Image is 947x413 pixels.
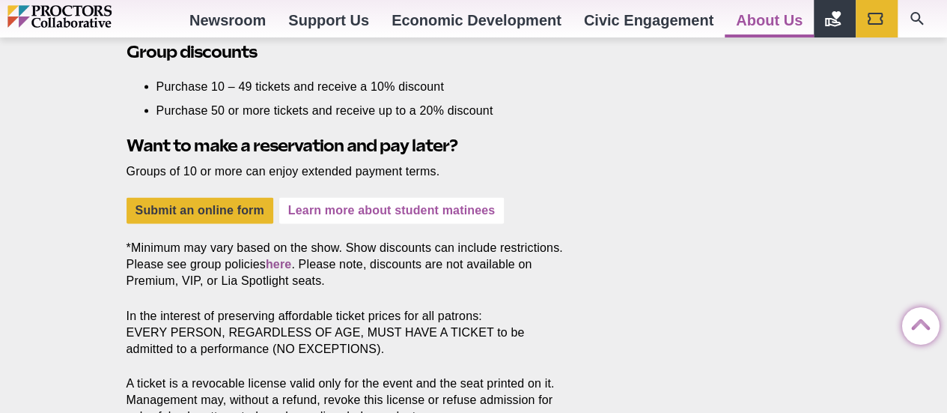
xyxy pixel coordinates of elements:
[7,5,176,28] img: Proctors logo
[156,103,544,119] li: Purchase 50 or more tickets and receive up to a 20% discount
[279,198,504,224] a: Learn more about student matinees
[156,79,544,95] li: Purchase 10 – 49 tickets and receive a 10% discount
[127,163,567,180] p: Groups of 10 or more can enjoy extended payment terms.
[127,198,273,224] a: Submit an online form
[127,136,457,155] strong: Want to make a reservation and pay later?
[902,308,932,338] a: Back to Top
[266,258,291,271] a: here
[127,42,257,61] strong: Group discounts
[127,308,567,358] p: In the interest of preserving affordable ticket prices for all patrons: EVERY PERSON, REGARDLESS ...
[127,240,567,289] p: *Minimum may vary based on the show. Show discounts can include restrictions. Please see group po...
